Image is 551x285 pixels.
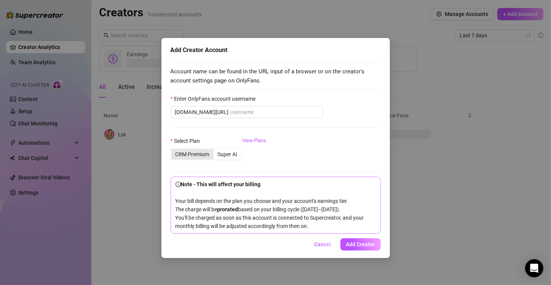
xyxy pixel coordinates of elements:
span: [DOMAIN_NAME][URL] [175,108,229,116]
div: Super AI [214,149,242,160]
span: Account name can be found in the URL input of a browser or on the creator's account settings page... [171,67,381,85]
div: segmented control [171,148,243,160]
button: Add Creator [340,238,381,250]
strong: Note - This will affect your billing [176,181,261,187]
label: Select Plan [171,137,205,145]
span: Cancel [315,241,331,247]
span: Your bill depends on the plan you choose and your account's earnings tier. The charge will be bas... [176,181,364,229]
div: Open Intercom Messenger [525,259,543,277]
div: CRM Premium [171,149,214,160]
b: prorated [217,206,238,212]
div: Add Creator Account [171,46,381,55]
span: Add Creator [346,241,375,247]
button: Cancel [308,238,337,250]
span: info-circle [176,182,181,187]
input: Enter OnlyFans account username [230,108,318,116]
a: View Plans [243,137,267,167]
label: Enter OnlyFans account username [171,95,260,103]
